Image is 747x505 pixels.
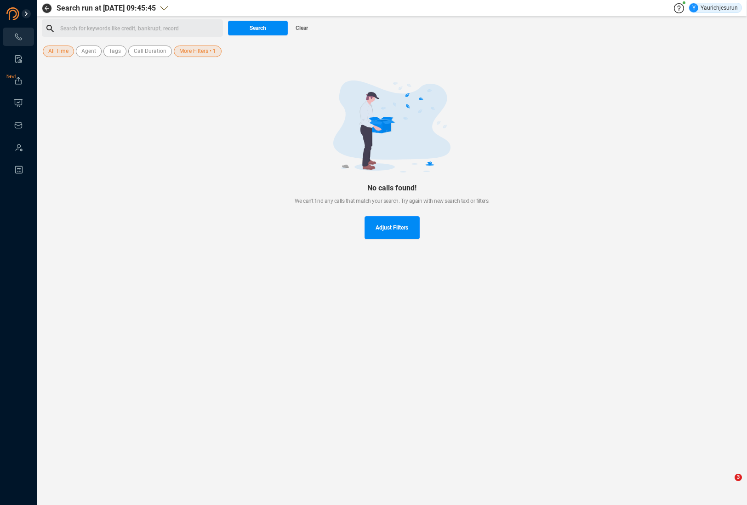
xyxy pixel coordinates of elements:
li: Smart Reports [3,50,34,68]
span: All Time [48,46,68,57]
button: Call Duration [128,46,172,57]
button: Agent [76,46,102,57]
span: Adjust Filters [376,216,408,239]
span: Y [692,3,696,12]
button: All Time [43,46,74,57]
span: Clear [296,21,308,35]
div: We can't find any calls that match your search. Try again with new search text or filters. [57,197,727,205]
span: Tags [109,46,121,57]
a: New! [14,76,23,86]
div: Yaurichjesurun [689,3,738,12]
span: New! [6,67,16,86]
button: Adjust Filters [365,216,420,239]
span: 3 [735,474,742,481]
button: Tags [103,46,126,57]
li: Inbox [3,116,34,134]
span: Search run at [DATE] 09:45:45 [57,3,156,14]
button: More Filters • 1 [174,46,222,57]
li: Interactions [3,28,34,46]
button: Clear [288,21,315,35]
iframe: Intercom live chat [716,474,738,496]
li: Visuals [3,94,34,112]
div: No calls found! [57,184,727,192]
li: Exports [3,72,34,90]
img: prodigal-logo [6,7,57,20]
span: More Filters • 1 [179,46,216,57]
span: Search [250,21,266,35]
span: Agent [81,46,96,57]
button: Search [228,21,288,35]
span: Call Duration [134,46,166,57]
